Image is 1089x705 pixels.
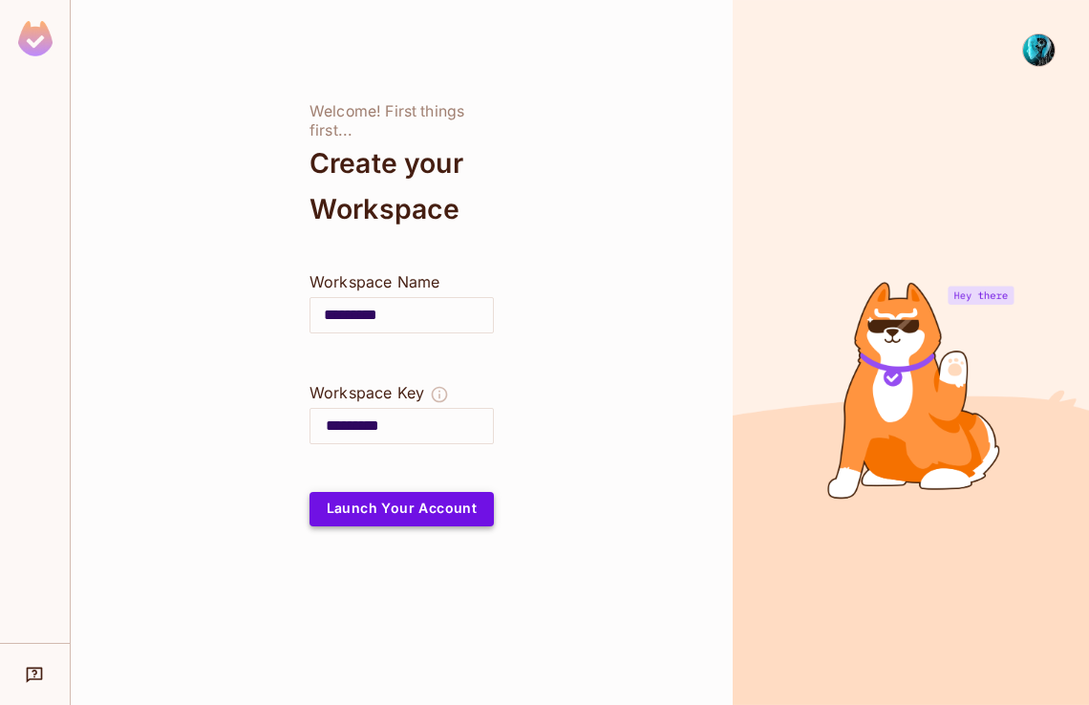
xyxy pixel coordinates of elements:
[1023,34,1055,66] img: Nazir Umar (Nazbeen-Ai)
[430,381,449,408] button: The Workspace Key is unique, and serves as the identifier of your workspace.
[310,492,494,526] button: Launch Your Account
[310,102,494,140] div: Welcome! First things first...
[18,21,53,56] img: SReyMgAAAABJRU5ErkJggg==
[310,270,494,293] div: Workspace Name
[310,140,494,232] div: Create your Workspace
[13,655,56,694] div: Help & Updates
[310,381,424,404] div: Workspace Key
